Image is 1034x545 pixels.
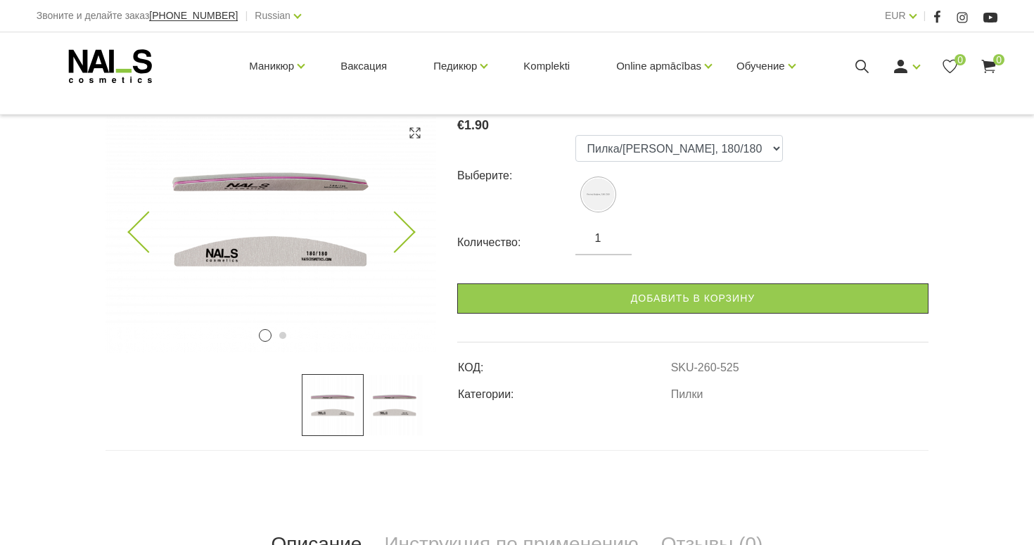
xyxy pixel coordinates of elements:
[329,32,398,100] a: Ваксация
[457,231,575,254] div: Количество:
[433,38,477,94] a: Педикюр
[259,329,272,342] button: 1 of 2
[955,54,966,65] span: 0
[941,58,959,75] a: 0
[993,54,1004,65] span: 0
[457,165,575,187] div: Выберите:
[249,38,294,94] a: Маникюр
[671,388,703,401] a: Пилки
[464,118,489,132] span: 1.90
[924,7,926,25] span: |
[616,38,701,94] a: Online apmācības
[149,11,238,21] a: [PHONE_NUMBER]
[364,374,426,436] img: ...
[457,350,670,376] td: КОД:
[885,7,906,24] a: EUR
[457,376,670,403] td: Категории:
[106,84,436,353] img: ...
[302,374,364,436] img: ...
[245,7,248,25] span: |
[457,283,928,314] a: Добавить в корзину
[671,361,739,374] a: SKU-260-525
[255,7,291,24] a: Russian
[512,32,581,100] a: Komplekti
[582,179,614,210] img: Пилка/Бафик, 180/180
[279,332,286,339] button: 2 of 2
[37,7,238,25] div: Звоните и делайте заказ
[457,118,464,132] span: €
[736,38,785,94] a: Обучение
[980,58,997,75] a: 0
[149,10,238,21] span: [PHONE_NUMBER]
